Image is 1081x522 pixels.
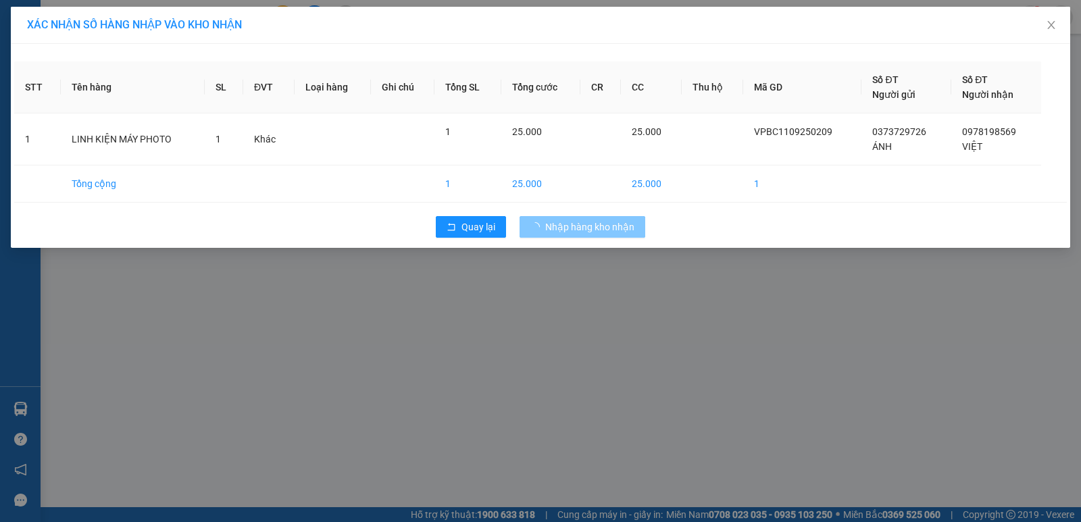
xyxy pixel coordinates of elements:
td: 1 [743,165,861,203]
span: 25.000 [632,126,661,137]
span: close [1046,20,1057,30]
span: Người gửi [872,89,915,100]
th: CC [621,61,682,113]
span: Quay lại [461,219,495,234]
td: 1 [434,165,501,203]
td: 1 [14,113,61,165]
th: Ghi chú [371,61,435,113]
span: VIỆT [962,141,982,152]
span: Số ĐT [962,74,988,85]
th: ĐVT [243,61,295,113]
span: loading [530,222,545,232]
span: VPBC1109250209 [754,126,832,137]
span: Nhập hàng kho nhận [545,219,634,234]
td: Tổng cộng [61,165,205,203]
span: XÁC NHẬN SỐ HÀNG NHẬP VÀO KHO NHẬN [27,18,242,31]
th: SL [205,61,243,113]
span: Số ĐT [872,74,898,85]
span: 1 [445,126,451,137]
span: Người nhận [962,89,1013,100]
button: Nhập hàng kho nhận [520,216,645,238]
span: 0373729726 [872,126,926,137]
button: Close [1032,7,1070,45]
td: LINH KIỆN MÁY PHOTO [61,113,205,165]
td: Khác [243,113,295,165]
th: STT [14,61,61,113]
th: Tên hàng [61,61,205,113]
th: Loại hàng [295,61,371,113]
th: Tổng cước [501,61,580,113]
th: Mã GD [743,61,861,113]
td: 25.000 [501,165,580,203]
td: 25.000 [621,165,682,203]
span: ÁNH [872,141,892,152]
span: 1 [216,134,221,145]
span: 0978198569 [962,126,1016,137]
th: CR [580,61,620,113]
span: rollback [447,222,456,233]
th: Thu hộ [682,61,743,113]
button: rollbackQuay lại [436,216,506,238]
th: Tổng SL [434,61,501,113]
span: 25.000 [512,126,542,137]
